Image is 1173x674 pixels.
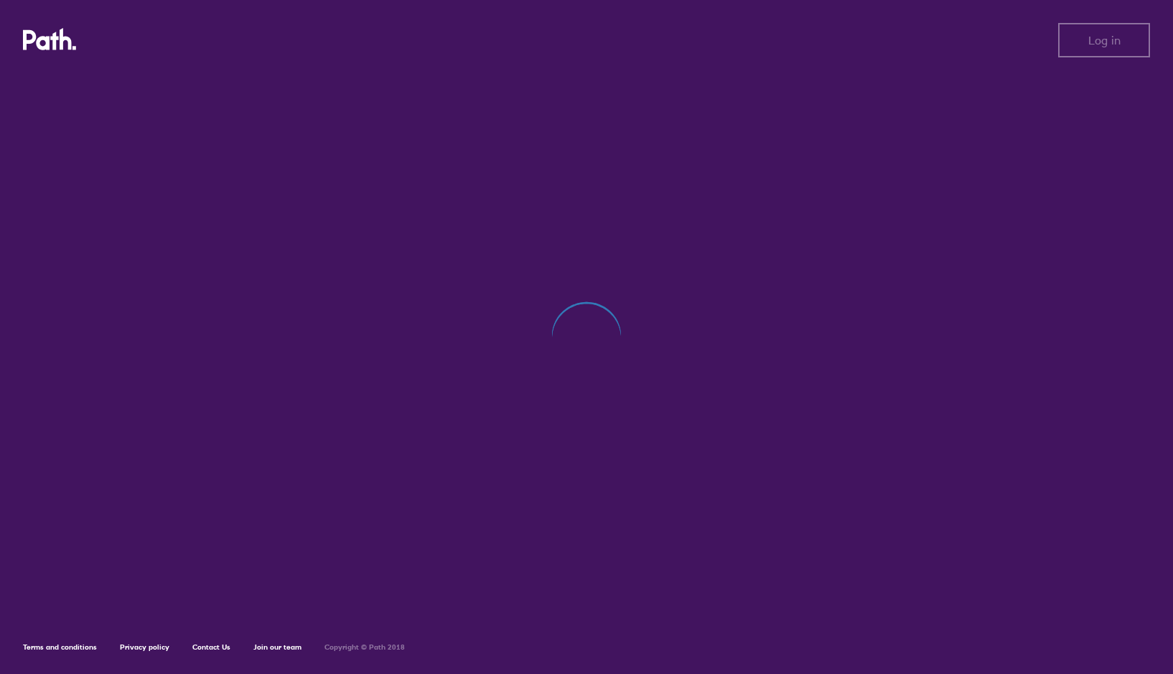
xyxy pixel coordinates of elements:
[192,642,230,652] a: Contact Us
[120,642,169,652] a: Privacy policy
[23,642,97,652] a: Terms and conditions
[1088,34,1121,47] span: Log in
[253,642,302,652] a: Join our team
[324,643,405,652] h6: Copyright © Path 2018
[1058,23,1150,57] button: Log in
